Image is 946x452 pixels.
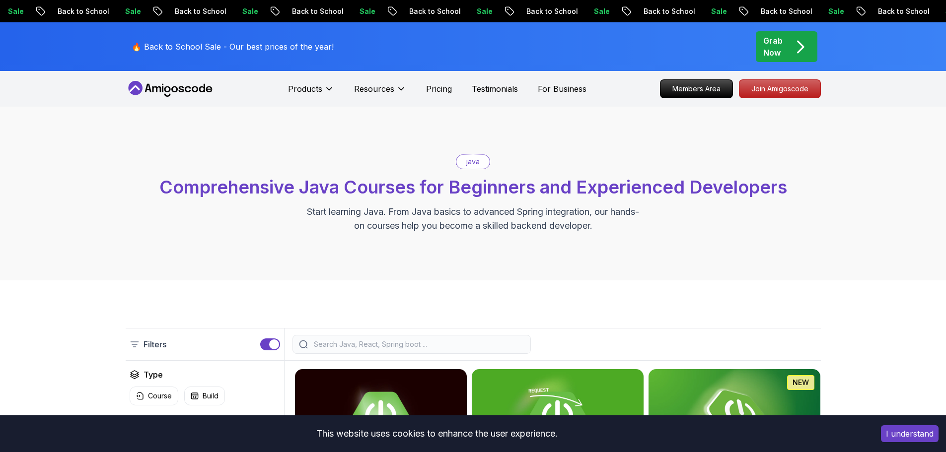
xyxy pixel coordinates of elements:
[636,6,703,16] p: Back to School
[148,391,172,401] p: Course
[518,6,586,16] p: Back to School
[306,205,640,233] p: Start learning Java. From Java basics to advanced Spring integration, our hands-on courses help y...
[703,6,735,16] p: Sale
[167,6,234,16] p: Back to School
[117,6,149,16] p: Sale
[739,79,821,98] a: Join Amigoscode
[753,6,820,16] p: Back to School
[538,83,586,95] a: For Business
[660,80,732,98] p: Members Area
[7,423,866,445] div: This website uses cookies to enhance the user experience.
[184,387,225,405] button: Build
[144,369,163,381] h2: Type
[234,6,266,16] p: Sale
[159,176,787,198] span: Comprehensive Java Courses for Beginners and Experienced Developers
[586,6,618,16] p: Sale
[284,6,352,16] p: Back to School
[426,83,452,95] a: Pricing
[203,391,218,401] p: Build
[312,339,524,349] input: Search Java, React, Spring boot ...
[466,157,480,167] p: java
[660,79,733,98] a: Members Area
[352,6,383,16] p: Sale
[469,6,501,16] p: Sale
[739,80,820,98] p: Join Amigoscode
[870,6,938,16] p: Back to School
[820,6,852,16] p: Sale
[132,41,334,53] p: 🔥 Back to School Sale - Our best prices of the year!
[401,6,469,16] p: Back to School
[130,387,178,405] button: Course
[288,83,334,103] button: Products
[763,35,783,59] p: Grab Now
[472,83,518,95] a: Testimonials
[793,378,809,387] p: NEW
[881,425,939,442] button: Accept cookies
[354,83,406,103] button: Resources
[50,6,117,16] p: Back to School
[354,83,394,95] p: Resources
[144,338,166,350] p: Filters
[288,83,322,95] p: Products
